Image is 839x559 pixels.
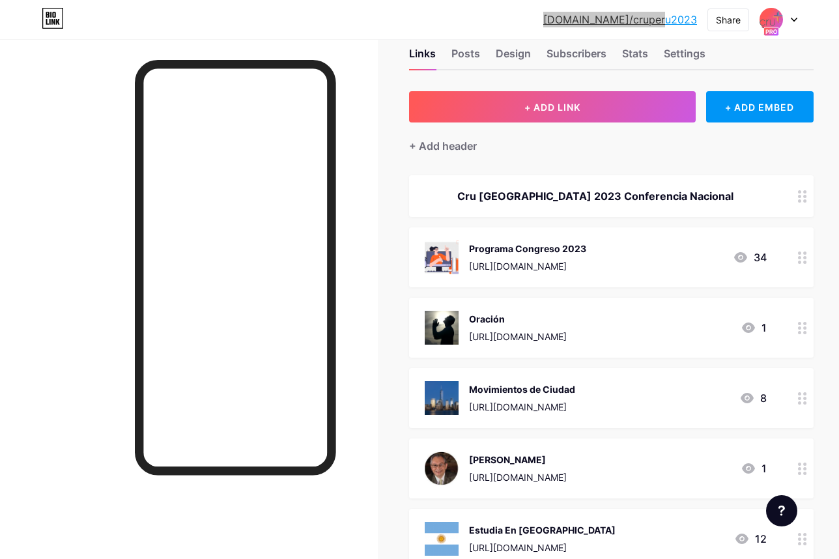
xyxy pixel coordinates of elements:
div: Oración [469,312,567,326]
img: Programa Congreso 2023 [425,240,459,274]
div: 1 [741,461,767,476]
button: + ADD LINK [409,91,696,122]
div: [URL][DOMAIN_NAME] [469,259,586,273]
div: Cru [GEOGRAPHIC_DATA] 2023 Conferencia Nacional [425,188,767,204]
img: Oración [425,311,459,345]
img: Layo Leiva [425,451,459,485]
div: 8 [739,390,767,406]
div: [URL][DOMAIN_NAME] [469,330,567,343]
div: [URL][DOMAIN_NAME] [469,400,575,414]
div: Links [409,46,436,69]
div: Settings [664,46,705,69]
div: [PERSON_NAME] [469,453,567,466]
div: [URL][DOMAIN_NAME] [469,470,567,484]
div: Programa Congreso 2023 [469,242,586,255]
div: Subscribers [547,46,606,69]
div: Posts [451,46,480,69]
a: [DOMAIN_NAME]/cruperu2023 [543,12,697,27]
div: [URL][DOMAIN_NAME] [469,541,616,554]
img: Alex Cotrina [759,7,784,32]
div: 34 [733,250,767,265]
div: Stats [622,46,648,69]
div: Movimientos de Ciudad [469,382,575,396]
div: 12 [734,531,767,547]
div: + Add header [409,138,477,154]
img: Estudia En Argentina [425,522,459,556]
div: Estudia En [GEOGRAPHIC_DATA] [469,523,616,537]
span: + ADD LINK [524,102,580,113]
img: Movimientos de Ciudad [425,381,459,415]
div: Share [716,13,741,27]
div: Design [496,46,531,69]
div: 1 [741,320,767,336]
div: + ADD EMBED [706,91,814,122]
